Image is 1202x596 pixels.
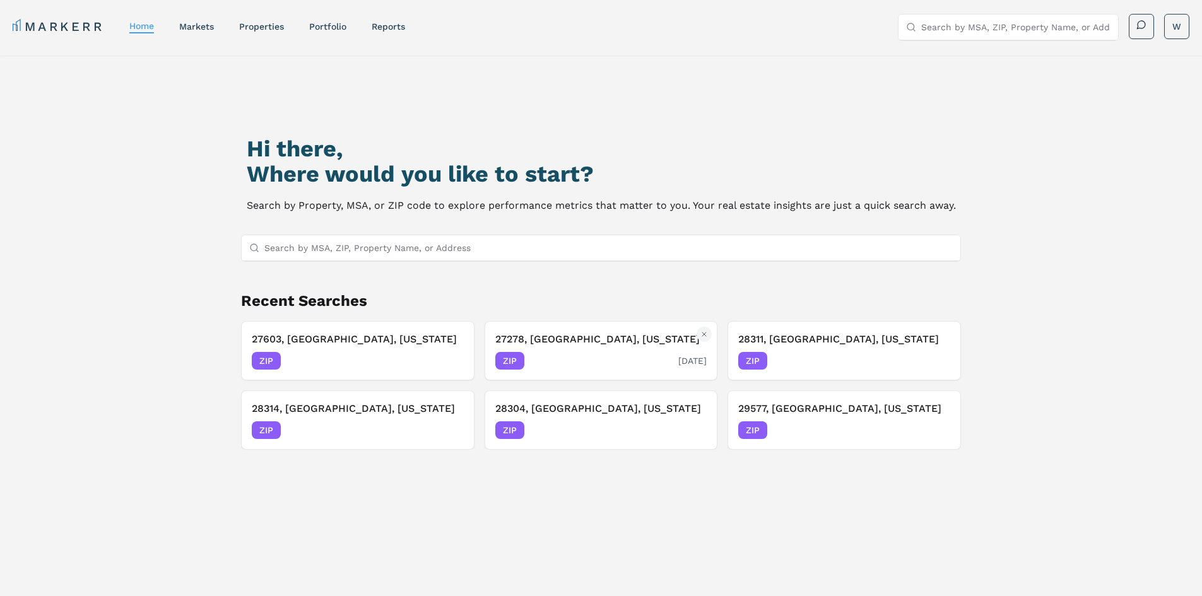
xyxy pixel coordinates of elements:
button: Remove 27278, Hillsborough, North Carolina [697,327,712,342]
h3: 28314, [GEOGRAPHIC_DATA], [US_STATE] [252,401,464,416]
span: [DATE] [922,424,950,436]
a: MARKERR [13,18,104,35]
h2: Recent Searches [241,291,962,311]
button: Remove 28311, Fayetteville, North Carolina28311, [GEOGRAPHIC_DATA], [US_STATE]ZIP[DATE] [728,321,961,380]
span: ZIP [252,352,281,370]
input: Search by MSA, ZIP, Property Name, or Address [921,15,1111,40]
h3: 28311, [GEOGRAPHIC_DATA], [US_STATE] [738,332,950,347]
button: Remove 27603, Raleigh, North Carolina27603, [GEOGRAPHIC_DATA], [US_STATE]ZIP[DATE] [241,321,474,380]
button: W [1164,14,1189,39]
h1: Hi there, [247,136,956,161]
span: [DATE] [678,354,707,367]
a: Portfolio [309,21,346,32]
span: ZIP [738,352,767,370]
span: ZIP [252,421,281,439]
h3: 27278, [GEOGRAPHIC_DATA], [US_STATE] [495,332,707,347]
button: Remove 27278, Hillsborough, North Carolina27278, [GEOGRAPHIC_DATA], [US_STATE]ZIP[DATE] [485,321,718,380]
button: Remove 28304, Fayetteville, North Carolina28304, [GEOGRAPHIC_DATA], [US_STATE]ZIP[DATE] [485,390,718,450]
button: Remove 28314, Fayetteville, North Carolina28314, [GEOGRAPHIC_DATA], [US_STATE]ZIP[DATE] [241,390,474,450]
a: reports [372,21,405,32]
h2: Where would you like to start? [247,161,956,187]
span: [DATE] [435,424,464,436]
span: [DATE] [435,354,464,367]
a: properties [239,21,284,32]
h3: 27603, [GEOGRAPHIC_DATA], [US_STATE] [252,332,464,347]
a: markets [179,21,214,32]
p: Search by Property, MSA, or ZIP code to explore performance metrics that matter to you. Your real... [247,197,956,214]
button: Remove 29577, Myrtle Beach, South Carolina29577, [GEOGRAPHIC_DATA], [US_STATE]ZIP[DATE] [728,390,961,450]
h3: 28304, [GEOGRAPHIC_DATA], [US_STATE] [495,401,707,416]
a: home [129,21,154,31]
span: [DATE] [922,354,950,367]
span: ZIP [495,352,524,370]
span: ZIP [738,421,767,439]
span: [DATE] [678,424,707,436]
h3: 29577, [GEOGRAPHIC_DATA], [US_STATE] [738,401,950,416]
input: Search by MSA, ZIP, Property Name, or Address [264,235,953,260]
span: W [1172,20,1181,33]
span: ZIP [495,421,524,439]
